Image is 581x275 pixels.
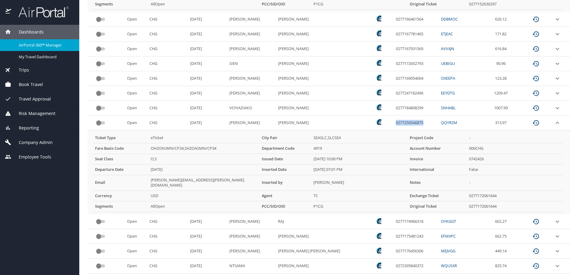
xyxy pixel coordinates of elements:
button: expand row [554,248,561,255]
th: Issued Date [259,154,311,164]
td: - [467,133,563,143]
th: Inserted Date [259,164,311,175]
th: Fare Basis Code [93,143,148,154]
td: [PERSON_NAME] [276,12,366,27]
td: 0277172061644 [467,201,563,212]
img: Alaska Airlines [375,30,381,36]
td: Open [125,42,147,56]
td: [PERSON_NAME] [227,12,276,27]
td: [DATE] [148,164,259,175]
td: 0277247182496 [393,86,438,101]
img: Alaska Airlines [375,262,381,268]
td: [PERSON_NAME] [227,86,276,101]
img: Alaska Airlines [375,75,381,81]
a: ETJEAC [441,31,453,37]
span: Risk Management [11,110,55,117]
td: 171.82 [481,27,523,42]
td: [PERSON_NAME] [227,42,276,56]
td: [DATE] [188,214,227,229]
th: Departure Date [93,164,148,175]
th: Invoice [407,154,467,164]
td: OH2OXUMN/CP34,SH2OASMN/CP34 [148,143,259,154]
td: Open [125,101,147,116]
table: more info about unused tickets [93,133,563,212]
td: 0277250546875 [393,116,438,130]
button: expand row [554,16,561,23]
span: AirPortal 360™ Manager [19,42,72,48]
td: [DATE] [188,12,227,27]
td: 0277166461564 [393,12,438,27]
td: 449.14 [481,244,523,259]
td: [PERSON_NAME] [276,101,366,116]
th: Inserted by [259,175,311,191]
a: WQUSXR [441,263,457,268]
button: expand row [554,30,561,38]
td: CHG [147,27,188,42]
td: 123.28 [481,71,523,86]
td: [PERSON_NAME] [276,116,366,130]
td: 626.12 [481,12,523,27]
td: P1CG [311,201,407,212]
th: Currency [93,191,148,201]
td: 90.96 [481,56,523,71]
td: [DATE] [188,42,227,56]
td: 313.97 [481,116,523,130]
th: Agent [259,191,311,201]
td: [PERSON_NAME] [227,116,276,130]
th: Original Ticket [407,201,467,212]
td: [DATE] [188,71,227,86]
td: RAJ [276,214,366,229]
td: [PERSON_NAME] [227,229,276,244]
th: Seat Class [93,154,148,164]
a: EEYDTG [441,90,455,96]
td: SIEN [227,56,276,71]
button: expand row [554,119,561,126]
td: 4919 [311,143,407,154]
a: MEJVGG [441,248,455,254]
td: 0277184808299 [393,101,438,116]
td: [PERSON_NAME] [227,244,276,259]
td: 0742426 [467,154,563,164]
td: AllOpen [148,201,259,212]
td: O,S [148,154,259,164]
button: expand row [554,90,561,97]
td: VOYIAZIAKIS [227,101,276,116]
a: EFMXPC [441,233,456,239]
td: [DATE] [188,229,227,244]
td: Open [125,27,147,42]
th: City Pair [259,133,311,143]
td: Open [125,214,147,229]
td: Open [125,116,147,130]
td: USD [148,191,259,201]
a: DDBMOC [441,16,458,22]
span: Employee Tools [11,154,51,160]
a: OYKGGT [441,219,456,224]
td: [PERSON_NAME] [227,71,276,86]
td: 0277174966318 [393,214,438,229]
button: expand row [554,45,561,53]
td: 0277172652793 [393,56,438,71]
td: Open [125,86,147,101]
td: [DATE] [188,27,227,42]
td: 0277175481243 [393,229,438,244]
td: [PERSON_NAME] [276,42,366,56]
a: OXEEPA [441,75,455,81]
th: Exchange Ticket [407,191,467,201]
span: Dashboards [11,29,44,35]
td: CHG [147,259,188,273]
td: 825.74 [481,259,523,273]
td: 0277169054004 [393,71,438,86]
td: [PERSON_NAME] [276,86,366,101]
td: [PERSON_NAME] [276,27,366,42]
td: Open [125,56,147,71]
td: [PERSON_NAME] [PERSON_NAME] [276,244,366,259]
td: TC [311,191,407,201]
td: 0272395840372 [393,259,438,273]
td: 000CHG [467,143,563,154]
td: 0277176456306 [393,244,438,259]
span: Company Admin [11,139,53,146]
td: NTSAMA [227,259,276,273]
td: False [467,164,563,175]
th: Account Number [407,143,467,154]
button: expand row [554,104,561,112]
